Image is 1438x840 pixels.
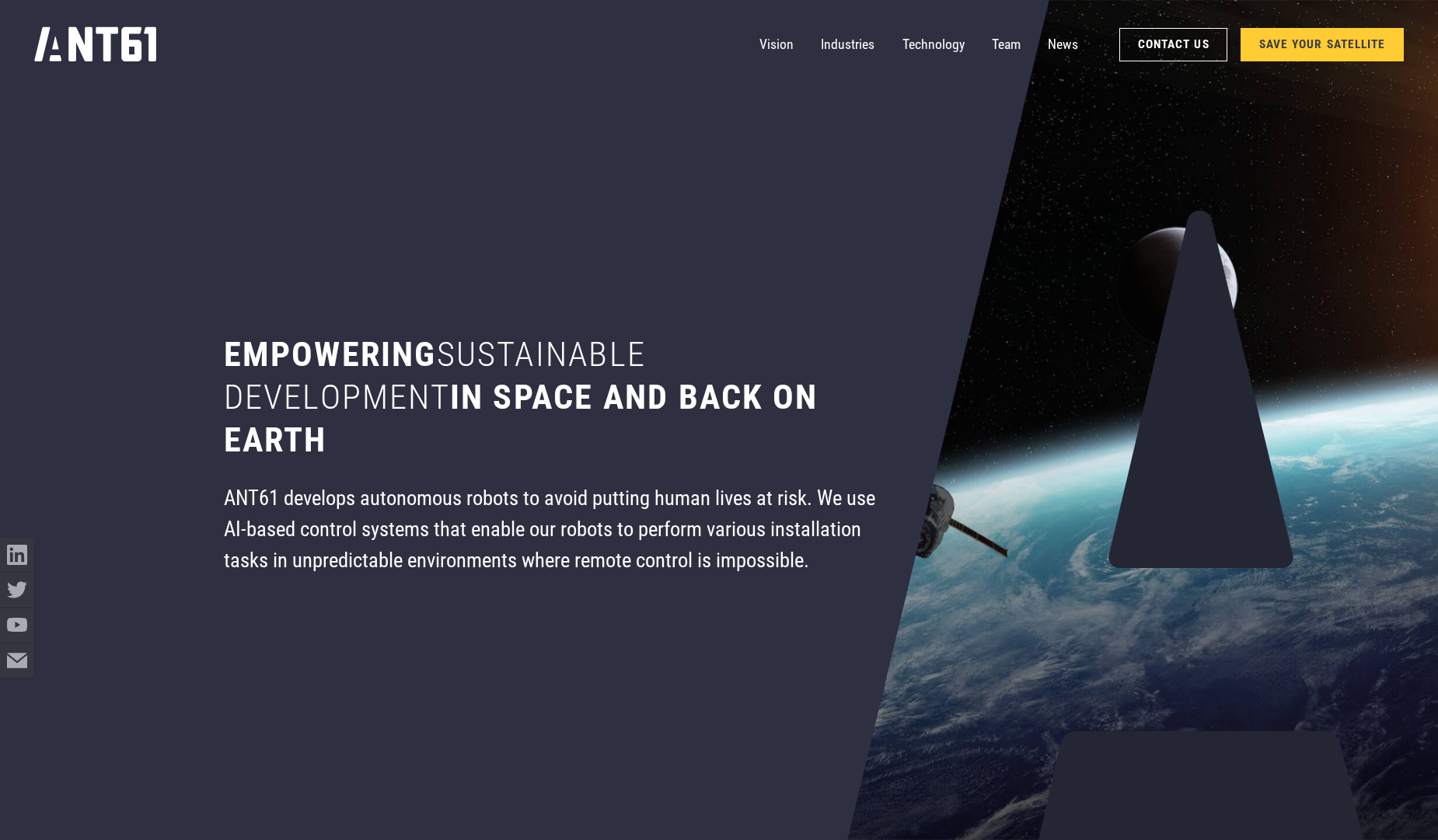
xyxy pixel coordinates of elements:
a: home [34,22,156,68]
a: Industries [821,27,874,61]
a: News [1048,27,1078,61]
a: Vision [759,27,794,61]
a: Team [992,27,1021,61]
h1: Empowering in space and back on earth [224,333,888,462]
a: SAVE YOUR SATELLITE [1241,28,1403,61]
div: ANT61 develops autonomous robots to avoid putting human lives at risk. We use AI-based control sy... [224,483,888,576]
a: Technology [902,27,965,61]
a: Contact Us [1119,28,1227,61]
